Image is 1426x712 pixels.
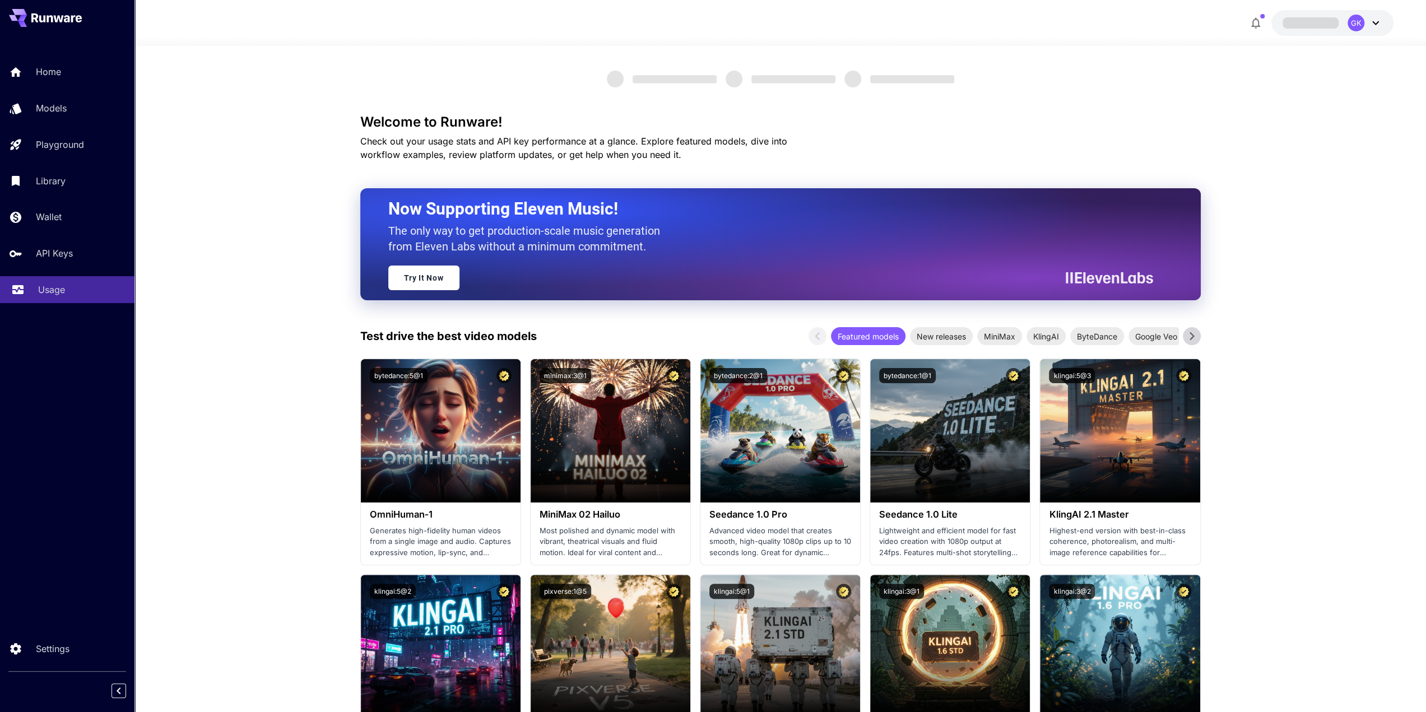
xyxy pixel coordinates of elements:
div: Featured models [831,327,905,345]
p: Most polished and dynamic model with vibrant, theatrical visuals and fluid motion. Ideal for vira... [540,525,681,559]
button: Certified Model – Vetted for best performance and includes a commercial license. [496,584,512,599]
button: Certified Model – Vetted for best performance and includes a commercial license. [1006,584,1021,599]
h3: MiniMax 02 Hailuo [540,509,681,520]
button: Certified Model – Vetted for best performance and includes a commercial license. [666,584,681,599]
span: Featured models [831,331,905,342]
p: The only way to get production-scale music generation from Eleven Labs without a minimum commitment. [388,223,668,254]
h3: OmniHuman‑1 [370,509,512,520]
button: klingai:3@1 [879,584,924,599]
p: Home [36,65,61,78]
h3: Seedance 1.0 Lite [879,509,1021,520]
img: alt [1040,359,1200,502]
div: MiniMax [977,327,1022,345]
button: Certified Model – Vetted for best performance and includes a commercial license. [1006,368,1021,383]
button: klingai:5@3 [1049,368,1095,383]
p: Models [36,101,67,115]
button: klingai:3@2 [1049,584,1095,599]
span: KlingAI [1026,331,1066,342]
p: API Keys [36,246,73,260]
button: Certified Model – Vetted for best performance and includes a commercial license. [836,368,851,383]
p: Wallet [36,210,62,224]
img: alt [870,359,1030,502]
p: Lightweight and efficient model for fast video creation with 1080p output at 24fps. Features mult... [879,525,1021,559]
a: Try It Now [388,266,459,290]
div: Google Veo [1128,327,1184,345]
button: Collapse sidebar [112,683,126,698]
p: Highest-end version with best-in-class coherence, photorealism, and multi-image reference capabil... [1049,525,1191,559]
div: Collapse sidebar [120,681,134,701]
div: ByteDance [1070,327,1124,345]
p: Settings [36,642,69,655]
button: Certified Model – Vetted for best performance and includes a commercial license. [1176,584,1191,599]
div: GK [1348,15,1364,31]
p: Test drive the best video models [360,328,537,345]
p: Playground [36,138,84,151]
button: pixverse:1@5 [540,584,591,599]
button: Certified Model – Vetted for best performance and includes a commercial license. [666,368,681,383]
span: Google Veo [1128,331,1184,342]
button: Certified Model – Vetted for best performance and includes a commercial license. [496,368,512,383]
button: bytedance:5@1 [370,368,428,383]
p: Library [36,174,66,188]
h3: Seedance 1.0 Pro [709,509,851,520]
span: ByteDance [1070,331,1124,342]
img: alt [531,359,690,502]
h2: Now Supporting Eleven Music! [388,198,1145,220]
button: bytedance:1@1 [879,368,936,383]
h3: KlingAI 2.1 Master [1049,509,1191,520]
button: bytedance:2@1 [709,368,767,383]
span: MiniMax [977,331,1022,342]
p: Advanced video model that creates smooth, high-quality 1080p clips up to 10 seconds long. Great f... [709,525,851,559]
button: Certified Model – Vetted for best performance and includes a commercial license. [836,584,851,599]
div: KlingAI [1026,327,1066,345]
img: alt [361,359,521,502]
div: New releases [910,327,973,345]
p: Generates high-fidelity human videos from a single image and audio. Captures expressive motion, l... [370,525,512,559]
p: Usage [38,283,65,296]
h3: Welcome to Runware! [360,114,1201,130]
button: minimax:3@1 [540,368,591,383]
span: Check out your usage stats and API key performance at a glance. Explore featured models, dive int... [360,136,787,160]
button: klingai:5@1 [709,584,754,599]
button: klingai:5@2 [370,584,416,599]
button: Certified Model – Vetted for best performance and includes a commercial license. [1176,368,1191,383]
img: alt [700,359,860,502]
span: New releases [910,331,973,342]
button: GK [1271,10,1394,36]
